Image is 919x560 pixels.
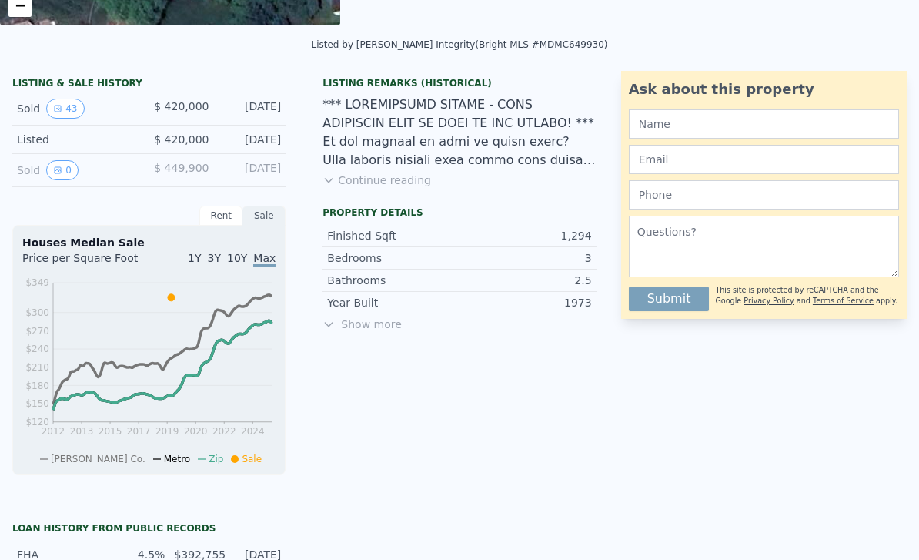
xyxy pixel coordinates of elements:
div: This site is protected by reCAPTCHA and the Google and apply. [715,280,899,311]
button: Submit [629,287,710,311]
div: Sale [242,206,286,226]
tspan: 2024 [241,426,265,437]
div: [DATE] [221,160,281,180]
tspan: $300 [25,307,49,318]
a: Privacy Policy [744,297,794,305]
span: [PERSON_NAME] Co. [51,454,145,464]
div: Property details [322,206,596,219]
span: 3Y [208,252,221,264]
div: *** LOREMIPSUMD SITAME - CONS ADIPISCIN ELIT SE DOEI TE INC UTLABO! *** Et dol magnaal en admi ve... [322,96,596,169]
div: Finished Sqft [327,228,459,243]
span: $ 420,000 [154,133,209,146]
div: Listed [17,132,137,147]
input: Name [629,109,899,139]
div: Year Built [327,295,459,310]
tspan: $270 [25,326,49,337]
div: Bedrooms [327,250,459,266]
div: Houses Median Sale [22,235,276,250]
span: 10Y [227,252,247,264]
div: Sold [17,160,137,180]
tspan: 2017 [127,426,151,437]
span: Metro [164,454,190,464]
span: 1Y [188,252,201,264]
span: Max [253,252,276,267]
a: Terms of Service [813,297,874,305]
tspan: $349 [25,277,49,288]
span: Zip [209,454,223,464]
tspan: $120 [25,417,49,428]
span: $ 420,000 [154,100,209,112]
div: Loan history from public records [12,522,286,535]
tspan: 2013 [70,426,94,437]
div: LISTING & SALE HISTORY [12,77,286,92]
span: $ 449,900 [154,162,209,174]
tspan: $180 [25,381,49,391]
div: Price per Square Foot [22,250,149,275]
div: 1,294 [459,228,592,243]
tspan: $240 [25,344,49,354]
input: Phone [629,180,899,210]
div: 3 [459,250,592,266]
button: Continue reading [322,173,431,188]
div: Ask about this property [629,79,899,100]
tspan: $210 [25,362,49,373]
button: View historical data [46,160,79,180]
div: Rent [199,206,242,226]
tspan: 2012 [42,426,65,437]
button: View historical data [46,99,84,119]
tspan: 2020 [184,426,208,437]
div: [DATE] [221,132,281,147]
tspan: $150 [25,398,49,409]
tspan: 2015 [99,426,122,437]
div: Bathrooms [327,273,459,288]
span: Show more [322,317,596,332]
div: 1973 [459,295,592,310]
tspan: 2022 [212,426,236,437]
input: Email [629,145,899,174]
div: 2.5 [459,273,592,288]
div: Sold [17,99,137,119]
div: [DATE] [221,99,281,119]
div: Listing Remarks (Historical) [322,77,596,89]
div: Listed by [PERSON_NAME] Integrity (Bright MLS #MDMC649930) [311,39,607,50]
tspan: 2019 [155,426,179,437]
span: Sale [242,454,262,464]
